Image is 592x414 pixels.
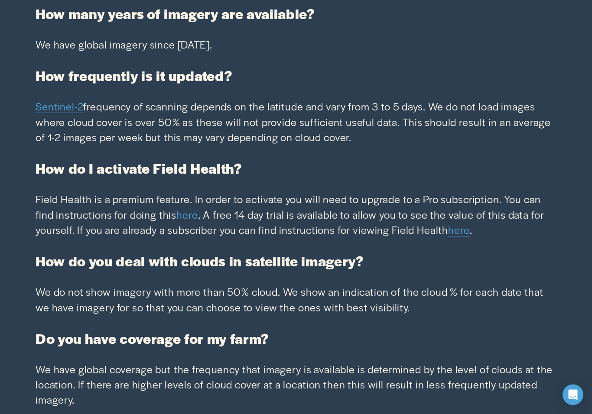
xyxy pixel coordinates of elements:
[176,207,198,222] a: here
[36,362,556,408] p: We have global coverage but the frequency that imagery is available is determined by the level of...
[36,4,315,23] strong: How many years of imagery are available?
[448,223,469,237] a: here
[36,285,556,315] p: We do not show imagery with more than 50% cloud. We show an indication of the cloud % for each da...
[563,385,583,405] div: Open Intercom Messenger
[36,99,84,114] a: Sentinel-2
[36,66,232,85] strong: How frequently is it updated?
[36,159,242,178] strong: How do I activate Field Health?
[36,37,556,52] p: We have global imagery since [DATE].
[36,192,556,238] p: Field Health is a premium feature. In order to activate you will need to upgrade to a Pro subscri...
[36,252,364,271] strong: How do you deal with clouds in satellite imagery?
[36,99,556,145] p: frequency of scanning depends on the latitude and vary from 3 to 5 days. We do not load images wh...
[36,329,269,348] strong: Do you have coverage for my farm?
